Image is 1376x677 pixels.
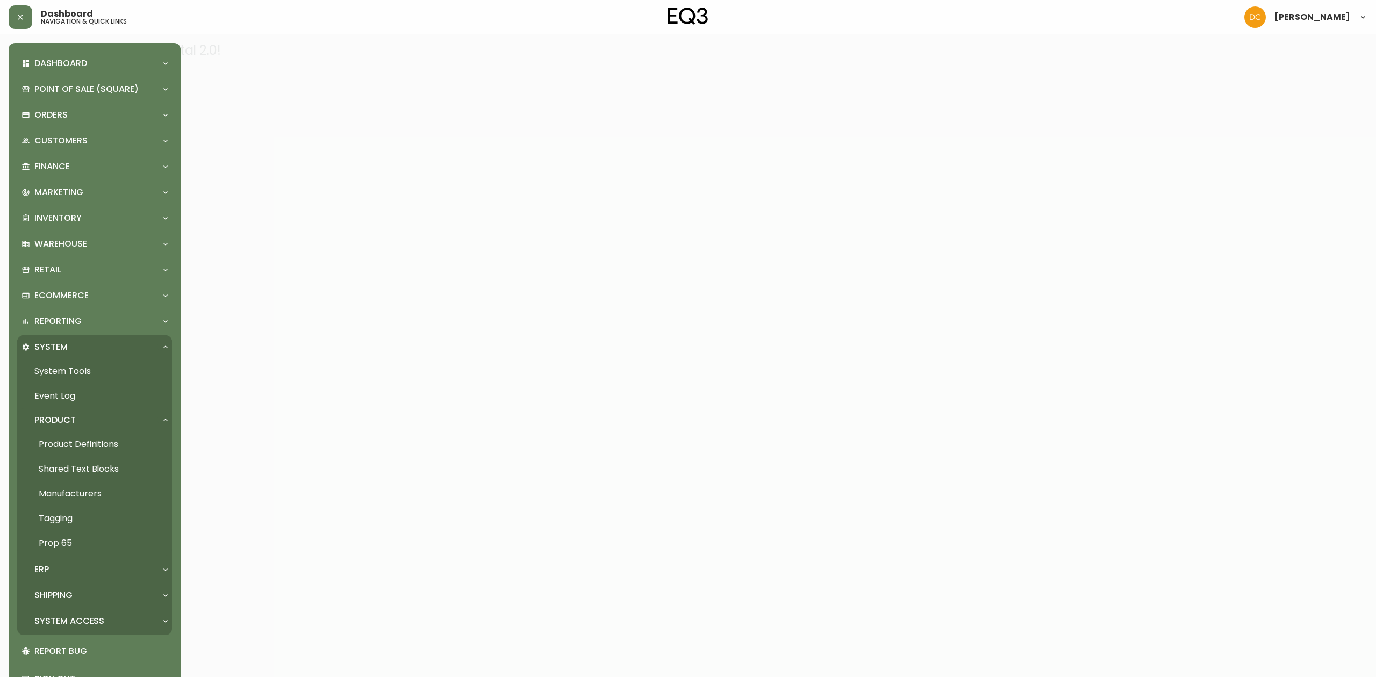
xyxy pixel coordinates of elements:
[1274,13,1350,21] span: [PERSON_NAME]
[34,564,49,575] p: ERP
[17,258,172,282] div: Retail
[17,408,172,432] div: Product
[34,212,82,224] p: Inventory
[17,103,172,127] div: Orders
[17,584,172,607] div: Shipping
[17,481,172,506] a: Manufacturers
[34,341,68,353] p: System
[17,609,172,633] div: System Access
[17,359,172,384] a: System Tools
[34,135,88,147] p: Customers
[34,109,68,121] p: Orders
[34,589,73,601] p: Shipping
[1244,6,1266,28] img: 7eb451d6983258353faa3212700b340b
[17,181,172,204] div: Marketing
[34,414,76,426] p: Product
[17,155,172,178] div: Finance
[17,335,172,359] div: System
[17,309,172,333] div: Reporting
[668,8,708,25] img: logo
[41,18,127,25] h5: navigation & quick links
[34,290,89,301] p: Ecommerce
[17,457,172,481] a: Shared Text Blocks
[17,206,172,230] div: Inventory
[34,315,82,327] p: Reporting
[17,284,172,307] div: Ecommerce
[17,637,172,665] div: Report Bug
[17,506,172,531] a: Tagging
[34,264,61,276] p: Retail
[17,129,172,153] div: Customers
[34,161,70,172] p: Finance
[34,83,139,95] p: Point of Sale (Square)
[17,52,172,75] div: Dashboard
[17,531,172,556] a: Prop 65
[17,558,172,581] div: ERP
[41,10,93,18] span: Dashboard
[34,186,83,198] p: Marketing
[17,432,172,457] a: Product Definitions
[34,238,87,250] p: Warehouse
[17,384,172,408] a: Event Log
[34,57,87,69] p: Dashboard
[34,645,168,657] p: Report Bug
[17,77,172,101] div: Point of Sale (Square)
[34,615,104,627] p: System Access
[17,232,172,256] div: Warehouse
